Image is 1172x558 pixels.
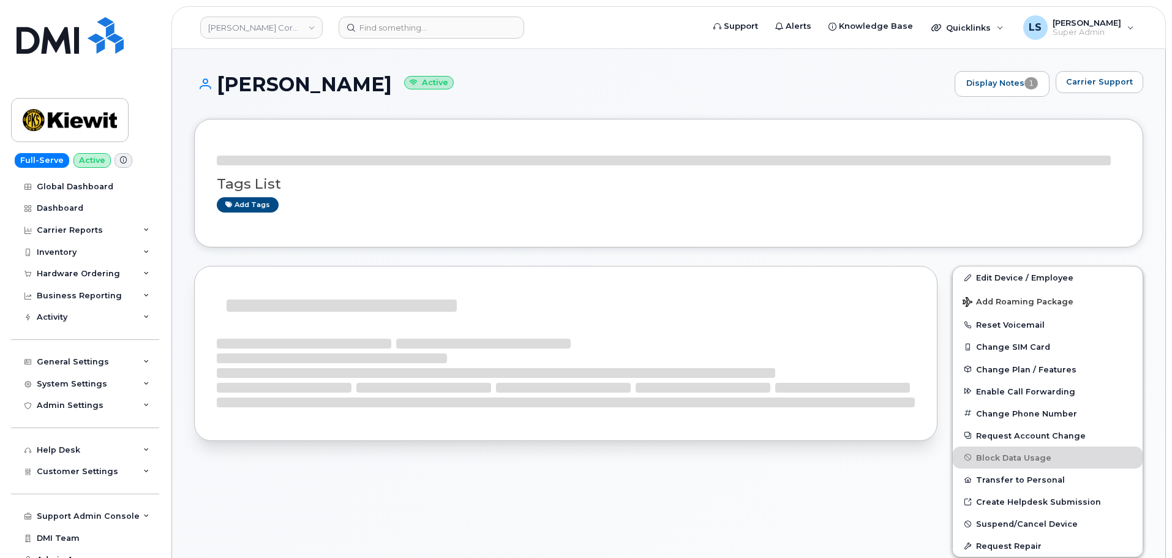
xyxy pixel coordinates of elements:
[953,266,1143,288] a: Edit Device / Employee
[976,519,1078,529] span: Suspend/Cancel Device
[955,71,1050,97] a: Display Notes1
[404,76,454,90] small: Active
[217,197,279,213] a: Add tags
[953,535,1143,557] button: Request Repair
[1056,71,1143,93] button: Carrier Support
[953,402,1143,424] button: Change Phone Number
[217,176,1121,192] h3: Tags List
[976,364,1076,374] span: Change Plan / Features
[953,491,1143,513] a: Create Helpdesk Submission
[953,447,1143,469] button: Block Data Usage
[953,336,1143,358] button: Change SIM Card
[953,469,1143,491] button: Transfer to Personal
[953,424,1143,447] button: Request Account Change
[953,513,1143,535] button: Suspend/Cancel Device
[953,314,1143,336] button: Reset Voicemail
[1066,76,1133,88] span: Carrier Support
[1024,77,1038,89] span: 1
[953,380,1143,402] button: Enable Call Forwarding
[953,358,1143,380] button: Change Plan / Features
[976,386,1075,396] span: Enable Call Forwarding
[194,74,948,95] h1: [PERSON_NAME]
[953,288,1143,314] button: Add Roaming Package
[963,297,1073,309] span: Add Roaming Package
